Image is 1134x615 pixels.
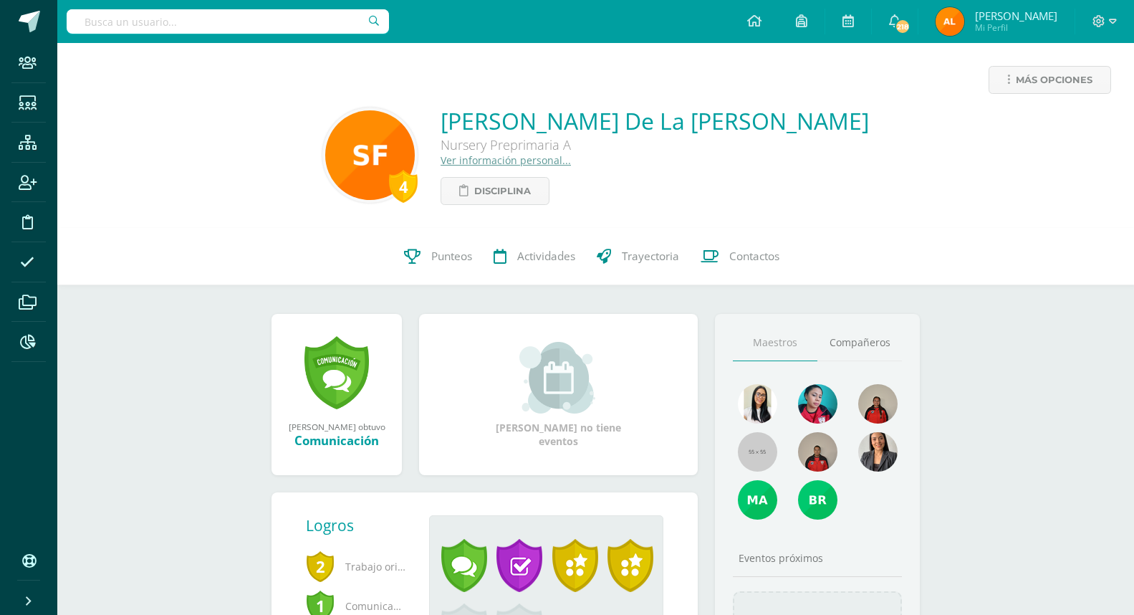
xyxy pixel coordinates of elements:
[738,480,777,520] img: 3e77c9bd075683a9c94bf84936b730b6.png
[586,228,690,285] a: Trayectoria
[67,9,389,34] input: Busca un usuario...
[441,136,869,153] div: Nursery Preprimaria A
[441,177,549,205] a: Disciplina
[733,551,902,565] div: Eventos próximos
[729,249,779,264] span: Contactos
[622,249,679,264] span: Trayectoria
[738,384,777,424] img: 866d362cde494ecbe9643e803a178058.png
[738,432,777,472] img: 55x55
[441,153,571,167] a: Ver información personal...
[975,22,1057,34] span: Mi Perfil
[975,9,1057,23] span: [PERSON_NAME]
[936,7,964,36] img: af9b8bc9e20a7c198341f7486dafb623.png
[858,384,898,424] img: 4cadd866b9674bb26779ba88b494ab1f.png
[517,249,575,264] span: Actividades
[798,384,837,424] img: 1c7763f46a97a60cb2d0673d8595e6ce.png
[483,228,586,285] a: Actividades
[798,432,837,472] img: 177a0cef6189344261906be38084f07c.png
[519,342,597,414] img: event_small.png
[895,19,910,34] span: 218
[690,228,790,285] a: Contactos
[286,432,388,449] div: Comunicación
[733,325,817,361] a: Maestros
[487,342,630,448] div: [PERSON_NAME] no tiene eventos
[393,228,483,285] a: Punteos
[306,547,406,586] span: Trabajo original
[389,170,418,203] div: 4
[431,249,472,264] span: Punteos
[306,550,335,583] span: 2
[798,480,837,520] img: 25cdf522f95c9b2faec00287e0f2f2ca.png
[474,178,531,204] span: Disciplina
[441,105,869,136] a: [PERSON_NAME] De La [PERSON_NAME]
[286,421,388,432] div: [PERSON_NAME] obtuvo
[1016,67,1092,93] span: Más opciones
[858,432,898,472] img: 3b3ed9881b00af46b1981598581b89e6.png
[325,110,415,200] img: 3eee79c92364ddf85debac137d12e7b8.png
[817,325,902,361] a: Compañeros
[306,515,418,535] div: Logros
[989,66,1111,94] a: Más opciones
